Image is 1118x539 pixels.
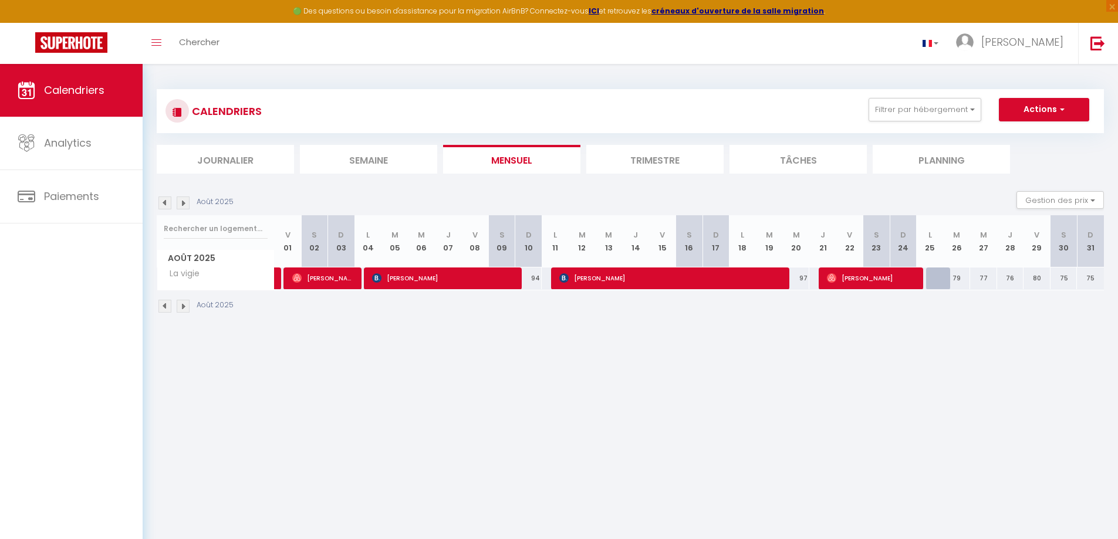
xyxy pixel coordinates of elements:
th: 22 [836,215,863,267]
th: 02 [301,215,328,267]
th: 25 [917,215,944,267]
li: Semaine [300,145,437,174]
button: Ouvrir le widget de chat LiveChat [9,5,45,40]
abbr: L [366,229,370,240]
a: ... [PERSON_NAME] [947,23,1078,64]
abbr: M [766,229,773,240]
abbr: D [338,229,344,240]
div: 76 [997,267,1024,289]
abbr: M [605,229,612,240]
span: Calendriers [44,83,104,97]
span: [PERSON_NAME] [372,267,516,289]
th: 01 [275,215,302,267]
abbr: S [874,229,879,240]
h3: CALENDRIERS [189,98,262,124]
th: 09 [488,215,515,267]
th: 26 [943,215,970,267]
div: 79 [943,267,970,289]
th: 30 [1051,215,1078,267]
abbr: V [1034,229,1039,240]
th: 23 [863,215,890,267]
abbr: M [418,229,425,240]
div: 77 [970,267,997,289]
li: Planning [873,145,1010,174]
th: 20 [783,215,810,267]
span: Paiements [44,189,99,204]
li: Mensuel [443,145,580,174]
th: 05 [381,215,408,267]
th: 14 [622,215,649,267]
th: 06 [408,215,435,267]
abbr: S [312,229,317,240]
abbr: V [660,229,665,240]
th: 08 [462,215,489,267]
img: Super Booking [35,32,107,53]
abbr: M [579,229,586,240]
span: Analytics [44,135,92,150]
span: [PERSON_NAME] [981,35,1063,49]
abbr: J [1008,229,1012,240]
a: Chercher [170,23,228,64]
th: 11 [542,215,569,267]
li: Tâches [729,145,867,174]
div: 75 [1077,267,1104,289]
th: 10 [515,215,542,267]
li: Journalier [157,145,294,174]
button: Gestion des prix [1016,191,1104,209]
th: 03 [328,215,355,267]
th: 04 [354,215,381,267]
abbr: J [446,229,451,240]
th: 12 [569,215,596,267]
th: 24 [890,215,917,267]
abbr: V [847,229,852,240]
th: 17 [702,215,729,267]
button: Filtrer par hébergement [869,98,981,121]
th: 18 [729,215,756,267]
th: 13 [596,215,623,267]
button: Actions [999,98,1089,121]
abbr: S [1061,229,1066,240]
th: 15 [649,215,676,267]
a: créneaux d'ouverture de la salle migration [651,6,824,16]
abbr: M [793,229,800,240]
abbr: V [472,229,478,240]
p: Août 2025 [197,300,234,311]
abbr: J [820,229,825,240]
abbr: M [953,229,960,240]
div: 75 [1051,267,1078,289]
th: 29 [1024,215,1051,267]
p: Août 2025 [197,196,234,208]
img: logout [1090,36,1105,50]
abbr: D [1087,229,1093,240]
span: Août 2025 [157,250,274,267]
abbr: D [900,229,906,240]
abbr: J [633,229,638,240]
abbr: V [285,229,291,240]
th: 07 [435,215,462,267]
th: 19 [756,215,783,267]
abbr: L [741,229,744,240]
th: 27 [970,215,997,267]
li: Trimestre [586,145,724,174]
abbr: D [526,229,532,240]
div: 97 [783,267,810,289]
th: 31 [1077,215,1104,267]
th: 21 [809,215,836,267]
div: 80 [1024,267,1051,289]
abbr: D [713,229,719,240]
abbr: M [391,229,398,240]
input: Rechercher un logement... [164,218,268,239]
abbr: M [980,229,987,240]
span: [PERSON_NAME] [292,267,355,289]
th: 16 [675,215,702,267]
th: 28 [997,215,1024,267]
abbr: S [687,229,692,240]
span: [PERSON_NAME] [559,267,784,289]
a: ICI [589,6,599,16]
abbr: L [928,229,932,240]
span: La vigie [159,267,203,280]
span: Chercher [179,36,219,48]
div: 94 [515,267,542,289]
